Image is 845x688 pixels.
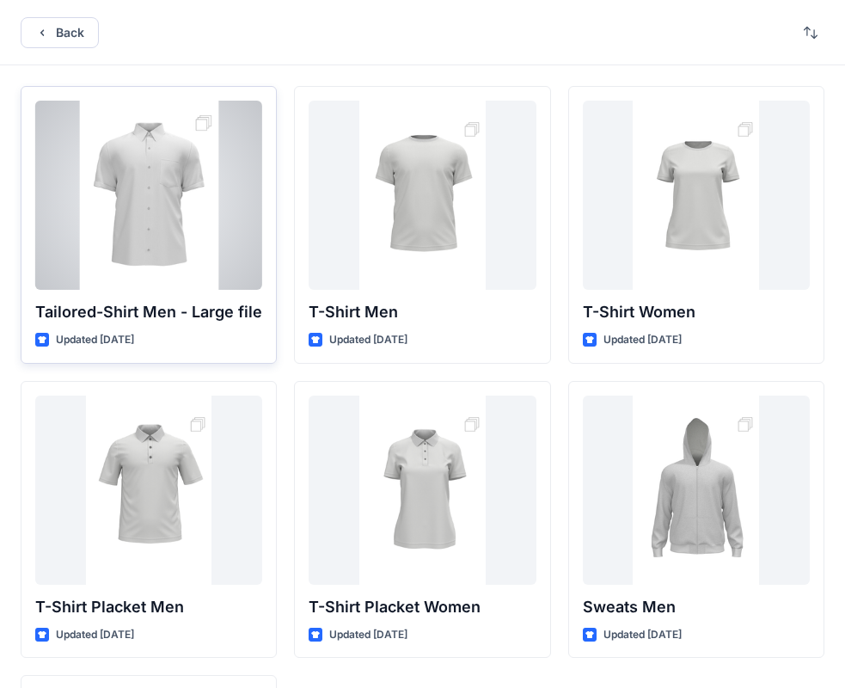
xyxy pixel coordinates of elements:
[309,396,536,585] a: T-Shirt Placket Women
[309,101,536,290] a: T-Shirt Men
[35,101,262,290] a: Tailored-Shirt Men - Large file
[603,331,682,349] p: Updated [DATE]
[309,595,536,619] p: T-Shirt Placket Women
[56,626,134,644] p: Updated [DATE]
[35,595,262,619] p: T-Shirt Placket Men
[329,331,407,349] p: Updated [DATE]
[583,396,810,585] a: Sweats Men
[583,595,810,619] p: Sweats Men
[329,626,407,644] p: Updated [DATE]
[56,331,134,349] p: Updated [DATE]
[21,17,99,48] button: Back
[309,300,536,324] p: T-Shirt Men
[35,300,262,324] p: Tailored-Shirt Men - Large file
[35,396,262,585] a: T-Shirt Placket Men
[603,626,682,644] p: Updated [DATE]
[583,101,810,290] a: T-Shirt Women
[583,300,810,324] p: T-Shirt Women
